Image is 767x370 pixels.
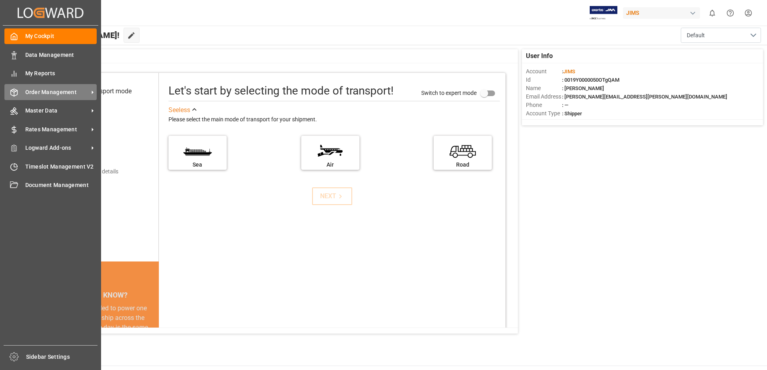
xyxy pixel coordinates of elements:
span: Order Management [25,88,89,97]
span: JIMS [563,68,575,74]
span: Account [526,67,562,76]
a: My Cockpit [4,28,97,44]
span: Hello [PERSON_NAME]! [33,28,120,43]
div: Please select the main mode of transport for your shipment. [168,115,500,125]
span: : [PERSON_NAME][EMAIL_ADDRESS][PERSON_NAME][DOMAIN_NAME] [562,94,727,100]
button: NEXT [312,187,352,205]
span: Email Address [526,92,562,101]
a: Timeslot Management V2 [4,159,97,174]
span: Id [526,76,562,84]
span: Phone [526,101,562,109]
a: Document Management [4,177,97,193]
span: Master Data [25,107,89,115]
span: : [562,68,575,74]
img: Exertis%20JAM%20-%20Email%20Logo.jpg_1722504956.jpg [590,6,617,20]
div: Add shipping details [68,167,118,176]
span: Name [526,84,562,92]
span: Rates Management [25,125,89,134]
div: Sea [172,161,223,169]
span: : [PERSON_NAME] [562,85,604,91]
span: : 0019Y0000050OTgQAM [562,77,619,83]
div: NEXT [320,191,345,201]
span: My Cockpit [25,32,97,40]
span: Account Type [526,109,562,118]
span: : — [562,102,568,108]
span: Timeslot Management V2 [25,163,97,171]
span: User Info [526,51,553,61]
div: Let's start by selecting the mode of transport! [168,82,394,99]
span: My Reports [25,69,97,78]
span: Logward Add-ons [25,144,89,152]
span: Sidebar Settings [26,353,98,361]
span: Data Management [25,51,97,59]
span: Document Management [25,181,97,189]
span: Switch to expert mode [421,89,477,96]
a: Data Management [4,47,97,62]
div: See less [168,105,190,115]
span: Default [687,31,705,40]
span: : Shipper [562,111,582,117]
div: Road [438,161,488,169]
button: open menu [681,28,761,43]
div: Air [305,161,355,169]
